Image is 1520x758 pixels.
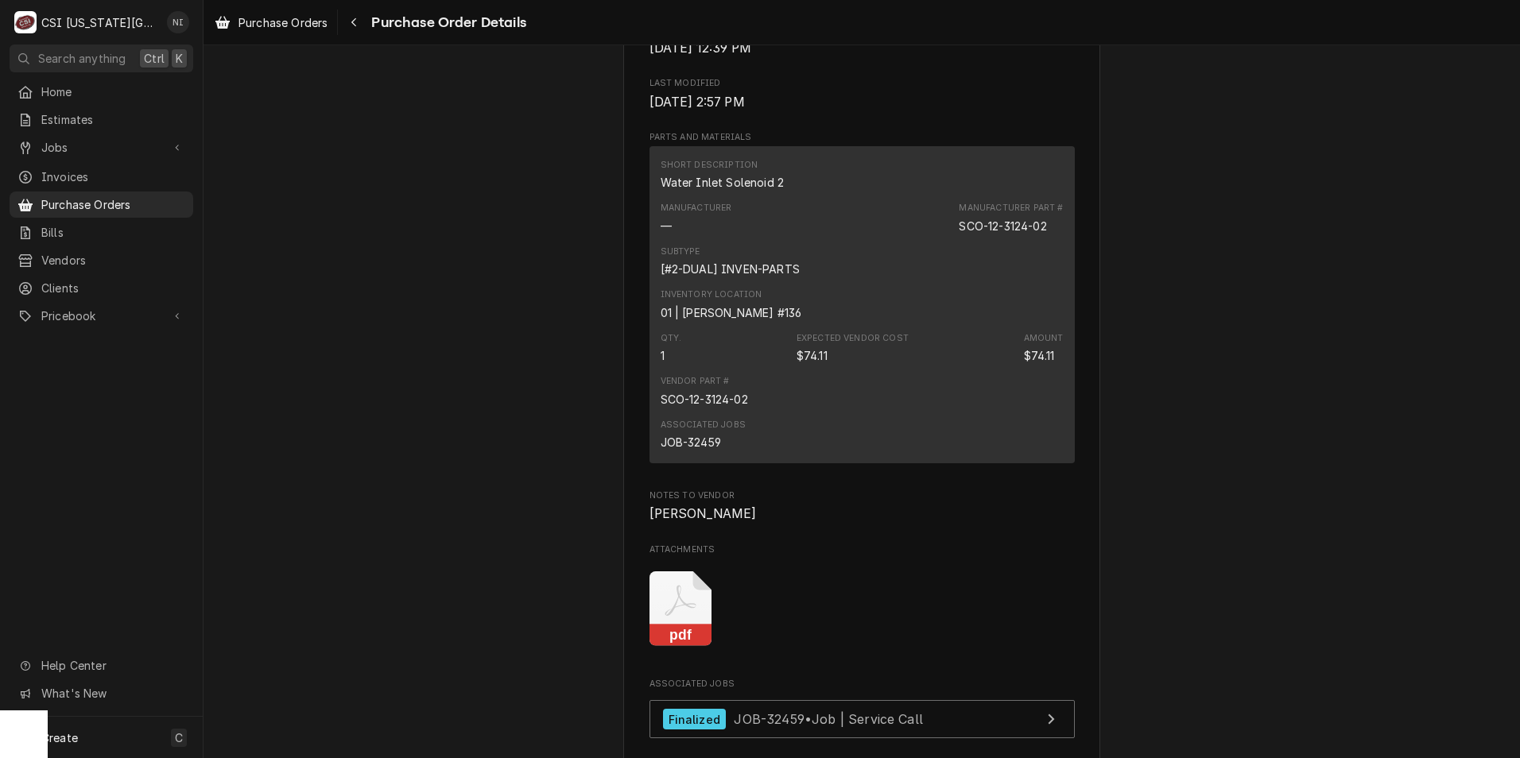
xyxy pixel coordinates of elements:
div: Inventory Location [661,304,802,321]
div: Manufacturer [661,218,672,234]
div: Qty. [661,332,682,345]
div: Associated Jobs [661,419,746,431]
div: Last Modified [649,77,1075,111]
span: Attachments [649,543,1075,556]
div: Vendor Part # [661,375,730,388]
div: Manufacturer [661,202,732,215]
span: Search anything [38,50,126,67]
div: Associated Jobs [649,678,1075,746]
a: Go to What's New [10,680,193,706]
button: pdf [649,571,712,647]
a: Purchase Orders [10,191,193,218]
span: Ctrl [144,50,165,67]
a: View Job [649,700,1075,739]
span: Home [41,83,185,100]
div: Expected Vendor Cost [797,347,828,364]
span: Purchase Orders [238,14,328,31]
span: Stocked On [649,39,1075,58]
div: NI [167,11,189,33]
span: Purchase Orders [41,196,185,213]
div: Quantity [661,347,665,364]
div: JOB-32459 [661,434,721,451]
span: Last Modified [649,93,1075,112]
div: Parts and Materials List [649,146,1075,470]
span: [DATE] 12:39 PM [649,41,751,56]
div: Part Number [959,218,1046,234]
div: Short Description [661,159,758,172]
span: Parts and Materials [649,131,1075,144]
div: Subtype [661,246,700,258]
div: Expected Vendor Cost [797,332,909,345]
a: Home [10,79,193,105]
div: Short Description [661,174,785,191]
span: Pricebook [41,307,161,324]
div: CSI [US_STATE][GEOGRAPHIC_DATA]. [41,14,158,31]
span: Last Modified [649,77,1075,90]
div: SCO-12-3124-02 [661,391,748,408]
span: Invoices [41,168,185,185]
div: CSI Kansas City.'s Avatar [14,11,37,33]
span: Bills [41,224,185,241]
span: What's New [41,685,184,702]
span: Notes to Vendor [649,489,1075,502]
span: Help Center [41,657,184,674]
div: Part Number [959,202,1063,234]
a: Bills [10,219,193,246]
div: Finalized [663,709,726,730]
span: Associated Jobs [649,678,1075,690]
a: Go to Help Center [10,652,193,679]
a: Vendors [10,247,193,273]
div: Subtype [661,246,800,277]
span: Vendors [41,252,185,269]
div: Notes to Vendor [649,489,1075,524]
div: Short Description [661,159,785,191]
button: Search anythingCtrlK [10,44,193,72]
span: [DATE] 2:57 PM [649,95,745,110]
div: Attachments [649,543,1075,659]
div: Amount [1024,347,1055,364]
div: Inventory Location [661,288,802,320]
a: Invoices [10,164,193,190]
div: Amount [1024,332,1064,364]
div: Manufacturer Part # [959,202,1063,215]
span: JOB-32459 • Job | Service Call [734,711,923,727]
span: Create [41,731,78,744]
a: Go to Jobs [10,134,193,160]
div: Subtype [661,261,800,277]
span: Notes to Vendor [649,505,1075,524]
div: C [14,11,37,33]
div: Line Item [649,146,1075,462]
a: Clients [10,275,193,301]
span: Attachments [649,559,1075,659]
div: Quantity [661,332,682,364]
span: K [176,50,183,67]
span: [PERSON_NAME] [649,506,757,521]
span: Estimates [41,111,185,128]
a: Estimates [10,106,193,133]
button: Navigate back [341,10,366,35]
span: Jobs [41,139,161,156]
div: Amount [1024,332,1064,345]
a: Purchase Orders [208,10,334,36]
div: Inventory Location [661,288,762,301]
span: Purchase Order Details [366,12,526,33]
span: Clients [41,280,185,296]
div: Manufacturer [661,202,732,234]
a: Go to Pricebook [10,303,193,329]
div: Expected Vendor Cost [797,332,909,364]
div: Nate Ingram's Avatar [167,11,189,33]
span: C [175,729,183,746]
div: Parts and Materials [649,131,1075,470]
